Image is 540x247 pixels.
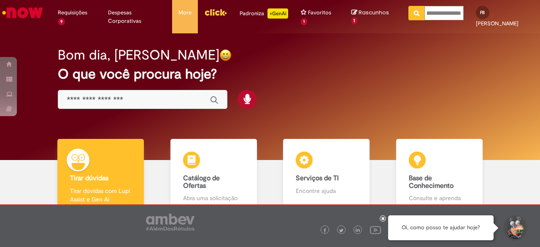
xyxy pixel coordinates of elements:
h2: O que você procura hoje? [58,67,482,81]
span: Rascunhos [359,8,389,16]
b: Base de Conhecimento [409,174,454,190]
button: Pesquisar [408,6,425,20]
span: Requisições [58,8,87,17]
b: Catálogo de Ofertas [183,174,220,190]
span: [PERSON_NAME] [476,20,518,27]
img: logo_footer_twitter.png [339,228,343,233]
img: ServiceNow [1,4,44,21]
span: Despesas Corporativas [108,8,166,25]
div: Padroniza [240,8,288,19]
b: Serviços de TI [296,174,339,182]
span: Favoritos [308,8,331,17]
a: Base de Conhecimento Consulte e aprenda [383,139,496,212]
span: More [178,8,192,17]
a: Catálogo de Ofertas Abra uma solicitação [157,139,270,212]
a: Rascunhos [351,9,396,24]
img: logo_footer_facebook.png [323,228,327,233]
span: 1 [351,17,358,25]
p: Abra uma solicitação [183,194,244,202]
div: Oi, como posso te ajudar hoje? [388,215,494,240]
img: logo_footer_youtube.png [370,224,381,235]
img: click_logo_yellow_360x200.png [204,6,227,19]
h2: Bom dia, [PERSON_NAME] [58,48,219,62]
p: Consulte e aprenda [409,194,470,202]
a: Tirar dúvidas Tirar dúvidas com Lupi Assist e Gen Ai [44,139,157,212]
span: 1 [301,18,307,25]
b: Tirar dúvidas [70,174,108,182]
p: Tirar dúvidas com Lupi Assist e Gen Ai [70,187,131,204]
span: FB [480,10,485,15]
p: +GenAi [267,8,288,19]
p: Encontre ajuda [296,187,357,195]
button: Iniciar Conversa de Suporte [502,215,527,241]
img: logo_footer_ambev_rotulo_gray.png [146,214,194,231]
span: 9 [58,18,65,25]
a: Serviços de TI Encontre ajuda [270,139,383,212]
img: happy-face.png [219,49,232,61]
img: logo_footer_linkedin.png [356,228,360,233]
